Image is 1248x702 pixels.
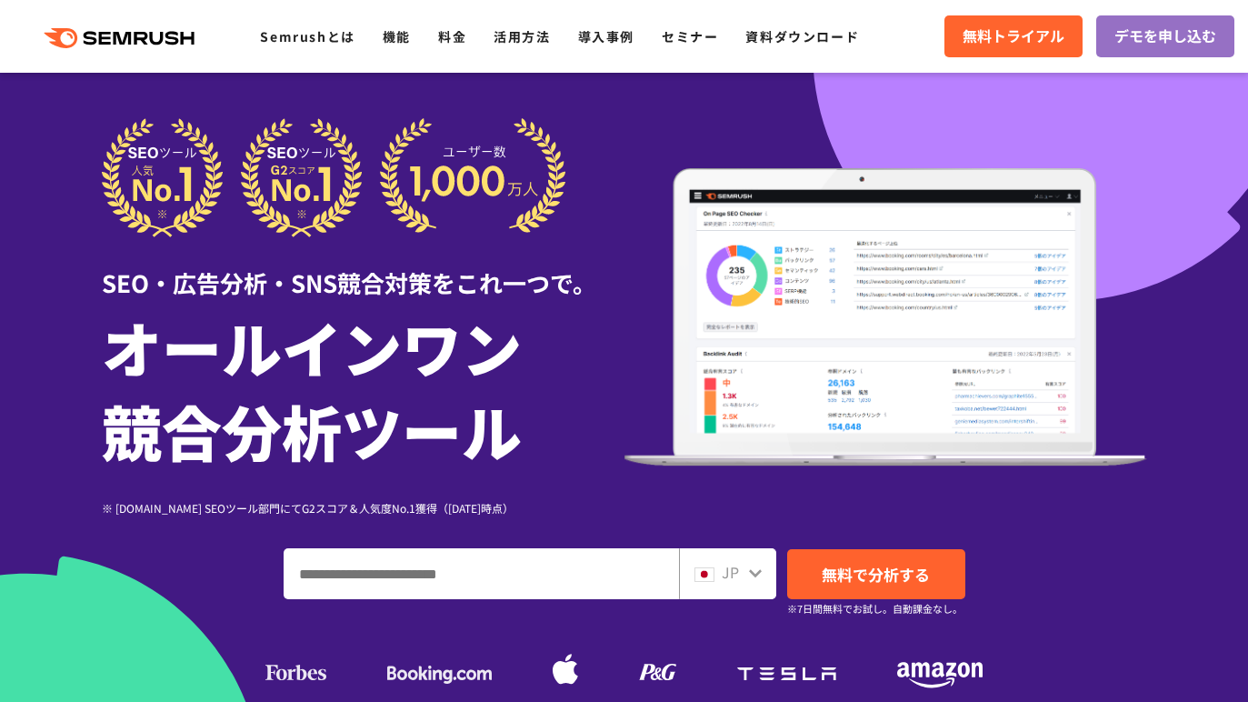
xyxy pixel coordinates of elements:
a: セミナー [662,27,718,45]
a: 料金 [438,27,466,45]
span: デモを申し込む [1114,25,1216,48]
span: JP [722,561,739,583]
input: ドメイン、キーワードまたはURLを入力してください [285,549,678,598]
span: 無料で分析する [822,563,930,586]
a: 資料ダウンロード [745,27,859,45]
span: 無料トライアル [963,25,1064,48]
a: 無料で分析する [787,549,965,599]
div: ※ [DOMAIN_NAME] SEOツール部門にてG2スコア＆人気度No.1獲得（[DATE]時点） [102,499,624,516]
a: 導入事例 [578,27,634,45]
a: 機能 [383,27,411,45]
small: ※7日間無料でお試し。自動課金なし。 [787,600,963,617]
a: 活用方法 [494,27,550,45]
a: Semrushとは [260,27,354,45]
a: デモを申し込む [1096,15,1234,57]
a: 無料トライアル [944,15,1083,57]
h1: オールインワン 競合分析ツール [102,305,624,472]
div: SEO・広告分析・SNS競合対策をこれ一つで。 [102,237,624,300]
